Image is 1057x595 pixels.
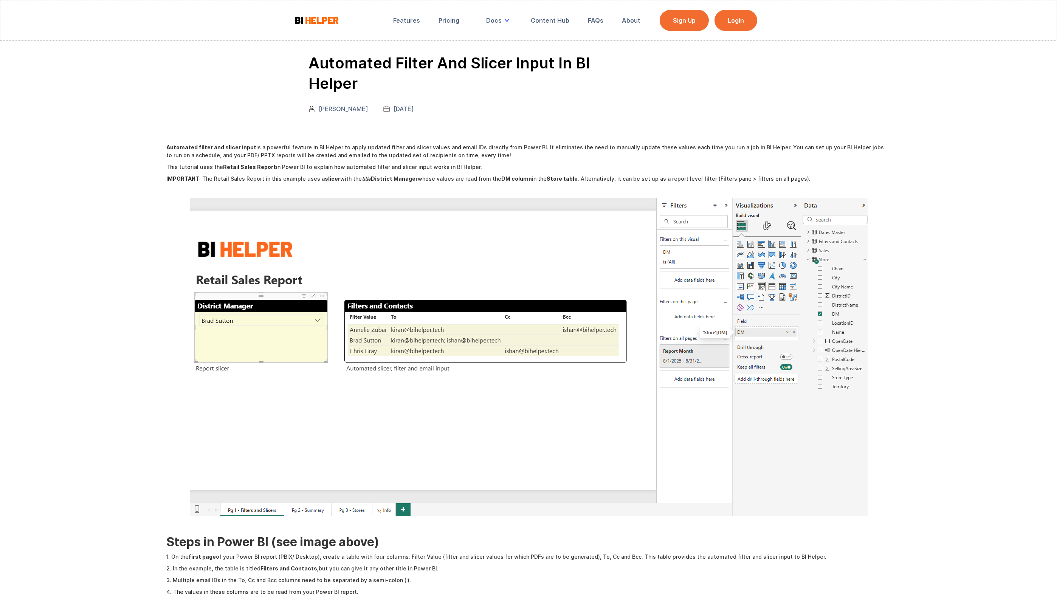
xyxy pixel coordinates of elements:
[622,17,640,24] div: About
[189,553,216,560] strong: first page
[371,175,418,182] strong: District Manager
[166,143,890,159] p: is a powerful feature in BI Helper to apply updated filter and slicer values and email IDs direct...
[660,10,709,31] a: Sign Up
[308,53,639,94] h1: Automated Filter and Slicer Input in BI Helper
[166,576,890,584] p: 3. Multiple email IDs in the To, Cc and Bcc columns need to be separated by a semi-colon (;).
[319,105,368,113] div: [PERSON_NAME]
[166,163,890,171] p: This tutorial uses the in Power BI to explain how automated filter and slicer input works in BI H...
[393,17,420,24] div: Features
[362,175,371,182] em: title
[166,186,890,194] p: ‍
[394,105,414,113] div: [DATE]
[583,12,609,29] a: FAQs
[166,175,199,182] strong: IMPORTANT
[433,12,465,29] a: Pricing
[617,12,646,29] a: About
[166,520,890,528] p: ‍
[525,12,575,29] a: Content Hub
[588,17,603,24] div: FAQs
[166,564,890,572] p: 2. In the example, the table is titled but you can give it any other title in Power BI.
[547,175,578,182] strong: Store table
[531,17,569,24] div: Content Hub
[486,17,502,24] div: Docs
[439,17,459,24] div: Pricing
[481,12,518,29] div: Docs
[260,565,319,572] strong: Filters and Contacts,
[501,175,532,182] strong: DM column
[166,144,256,150] strong: Automated filter and slicer input
[325,175,340,182] strong: slicer
[223,164,276,170] strong: Retail Sales Report
[714,10,757,31] a: Login
[166,553,890,561] p: 1. On the of your Power BI report (PBIX/ Desktop), create a table with four columns: Filter Value...
[166,535,379,549] strong: Steps in Power BI (see image above)
[166,175,890,183] p: ‍ : The Retail Sales Report in this example uses a with the whose values are read from the in the...
[388,12,425,29] a: Features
